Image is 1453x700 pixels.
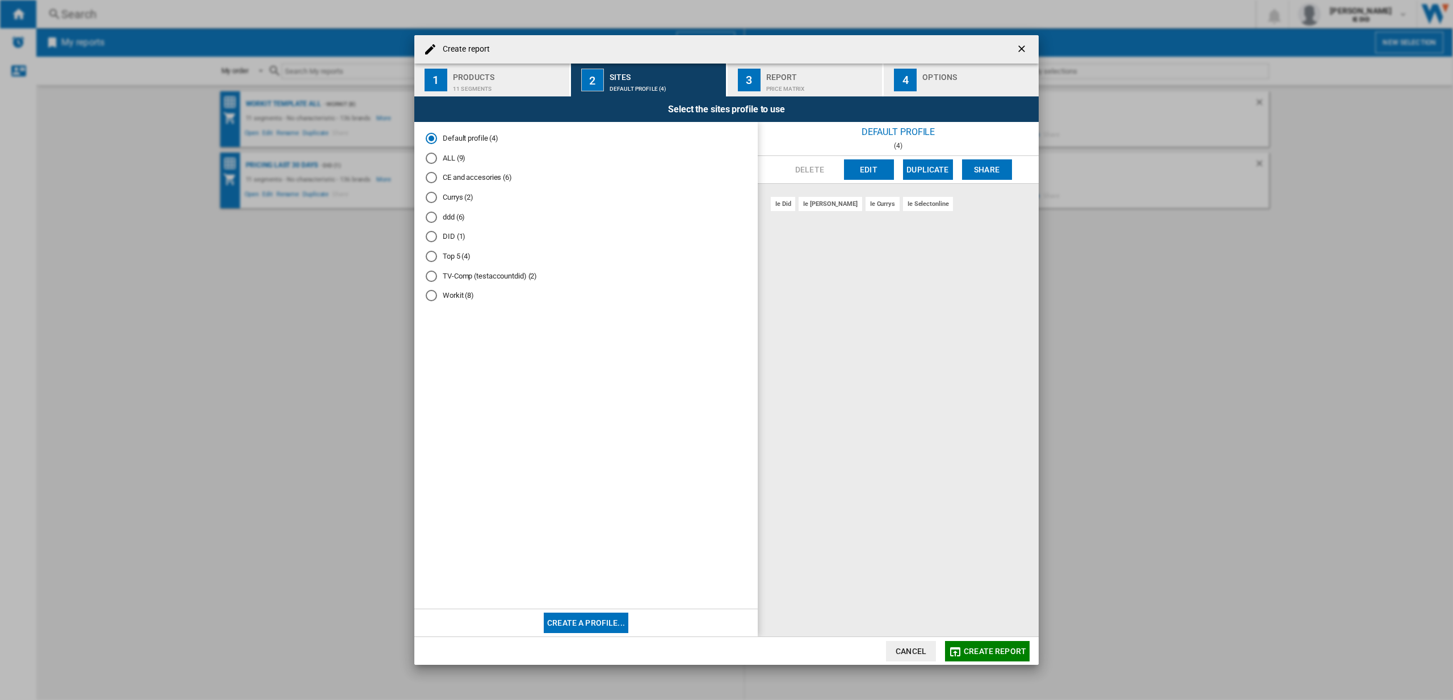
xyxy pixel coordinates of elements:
span: Create report [964,647,1026,656]
div: ie did [771,197,795,211]
div: 11 segments [453,80,565,92]
div: Products [453,68,565,80]
button: Duplicate [903,159,953,180]
button: 2 Sites Default profile (4) [571,64,727,96]
button: 1 Products 11 segments [414,64,570,96]
button: Delete [785,159,835,180]
md-radio-button: CE and accesories (6) [426,172,746,183]
div: Sites [610,68,721,80]
button: 3 Report Price Matrix [728,64,884,96]
md-radio-button: Workit (8) [426,290,746,301]
div: ie selectonline [903,197,954,211]
button: Create a profile... [544,613,628,633]
button: Cancel [886,641,936,661]
div: 3 [738,69,761,91]
md-radio-button: Currys (2) [426,192,746,203]
div: Default profile [758,122,1039,142]
md-radio-button: DID (1) [426,231,746,242]
md-radio-button: Default profile (4) [426,133,746,144]
button: Edit [844,159,894,180]
md-radio-button: Top 5 (4) [426,251,746,262]
button: getI18NText('BUTTONS.CLOSE_DIALOG') [1011,38,1034,61]
button: Share [962,159,1012,180]
ng-md-icon: getI18NText('BUTTONS.CLOSE_DIALOG') [1016,43,1030,57]
div: Default profile (4) [610,80,721,92]
h4: Create report [437,44,490,55]
div: ie [PERSON_NAME] [799,197,862,211]
div: 1 [425,69,447,91]
div: Options [922,68,1034,80]
div: Report [766,68,878,80]
button: 4 Options [884,64,1039,96]
div: Select the sites profile to use [414,96,1039,122]
md-radio-button: TV-Comp (testaccountdid) (2) [426,271,746,281]
div: ie currys [866,197,900,211]
md-radio-button: ddd (6) [426,212,746,222]
md-radio-button: ALL (9) [426,153,746,163]
div: (4) [758,142,1039,150]
div: Price Matrix [766,80,878,92]
div: 4 [894,69,917,91]
button: Create report [945,641,1030,661]
div: 2 [581,69,604,91]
